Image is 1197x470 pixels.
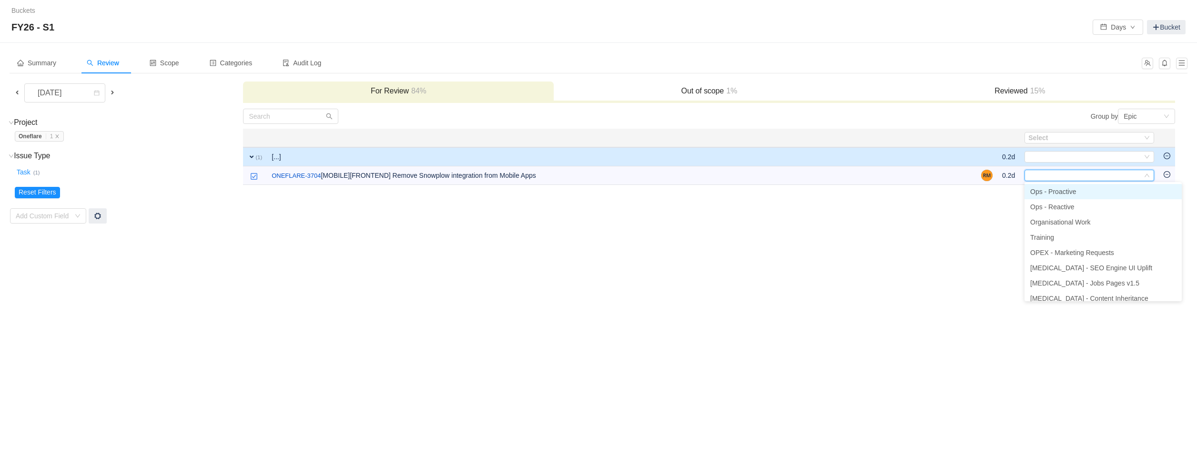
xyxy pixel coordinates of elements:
div: Epic [1124,109,1136,123]
span: Summary [17,59,56,67]
i: icon: calendar [94,90,100,97]
button: icon: calendarDaysicon: down [1093,20,1143,35]
a: Buckets [11,7,35,14]
strong: Oneflare [19,133,42,140]
td: [...] [267,147,976,166]
i: icon: minus-circle [1164,153,1170,159]
button: icon: bell [1159,58,1170,69]
i: icon: search [326,113,333,120]
img: RM [981,170,993,181]
a: Bucket [1147,20,1186,34]
div: Add Custom Field [16,211,70,221]
span: Scope [150,59,179,67]
span: OPEX - Marketing Requests [1030,249,1114,256]
span: [MEDICAL_DATA] - SEO Engine UI Uplift [1030,264,1152,272]
span: Ops - Reactive [1030,203,1075,211]
i: icon: home [17,60,24,66]
input: Search [243,109,338,124]
span: Audit Log [283,59,321,67]
i: icon: close [55,134,60,139]
h3: For Review [248,86,549,96]
span: 15% [1028,87,1045,95]
td: [MOBILE][FRONTEND] Remove Snowplow integration from Mobile Apps [267,166,976,185]
i: icon: down [1144,173,1150,179]
i: icon: down [75,213,81,220]
span: 1% [724,87,737,95]
td: 0.2d [997,147,1020,166]
i: icon: down [1164,113,1169,120]
i: icon: down [1144,135,1150,142]
a: ONEFLARE-3704 [272,171,321,181]
button: Task [15,164,33,180]
button: icon: team [1142,58,1153,69]
span: 84% [409,87,426,95]
span: Categories [210,59,253,67]
img: 10318 [250,173,258,180]
span: Ops - Proactive [1030,188,1076,195]
h3: Out of scope [558,86,860,96]
button: icon: menu [1176,58,1187,69]
span: 1 [50,133,53,140]
span: [MEDICAL_DATA] - Jobs Pages v1.5 [1030,279,1139,287]
i: icon: minus-circle [1164,171,1170,178]
span: FY26 - S1 [11,20,60,35]
i: icon: audit [283,60,289,66]
span: Organisational Work [1030,218,1091,226]
i: icon: down [9,153,14,159]
div: Select [1028,133,1138,143]
i: icon: control [150,60,156,66]
div: Group by [709,109,1175,124]
h3: Project [15,118,242,127]
h3: Reviewed [869,86,1170,96]
td: 0.2d [997,166,1020,185]
i: icon: search [87,60,93,66]
span: Review [87,59,119,67]
small: (1) [255,154,262,160]
i: icon: down [1144,154,1150,161]
div: [DATE] [30,84,71,102]
i: icon: down [9,120,14,125]
span: [MEDICAL_DATA] - Content Inheritance [1030,295,1148,302]
small: (1) [33,170,40,175]
button: Reset Filters [15,187,60,198]
span: Training [1030,234,1054,241]
h3: Issue Type [15,151,242,161]
i: icon: profile [210,60,216,66]
span: expand [248,153,255,161]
